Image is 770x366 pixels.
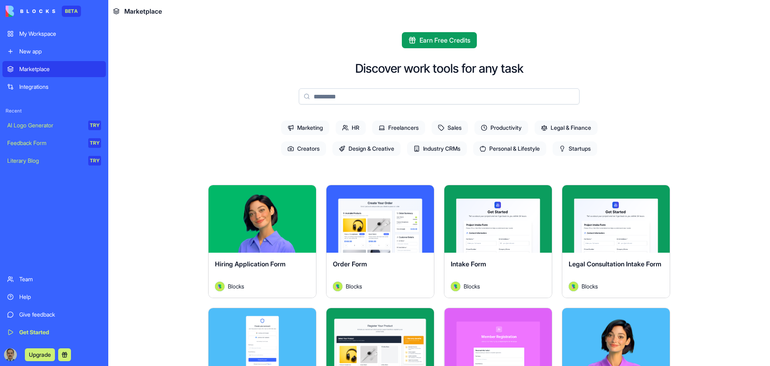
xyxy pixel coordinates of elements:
span: Marketplace [124,6,162,16]
img: Avatar [333,282,342,291]
a: Team [2,271,106,287]
a: My Workspace [2,26,106,42]
span: Order Form [333,260,367,268]
img: logo [6,6,55,17]
button: Earn Free Credits [402,32,477,48]
div: TRY [88,156,101,166]
div: TRY [88,138,101,148]
div: Feedback Form [7,139,83,147]
a: Marketplace [2,61,106,77]
div: Team [19,275,101,283]
span: Creators [281,141,326,156]
div: Marketplace [19,65,101,73]
span: Earn Free Credits [419,35,470,45]
span: Freelancers [372,121,425,135]
a: Get Started [2,324,106,340]
img: Avatar [569,282,578,291]
span: Marketing [281,121,329,135]
div: New app [19,47,101,55]
span: HR [336,121,366,135]
span: Intake Form [451,260,486,268]
div: AI Logo Generator [7,121,83,129]
div: Give feedback [19,311,101,319]
span: Startups [553,141,597,156]
a: Feedback FormTRY [2,135,106,151]
a: Literary BlogTRY [2,153,106,169]
a: AI Logo GeneratorTRY [2,117,106,133]
span: Productivity [474,121,528,135]
span: Design & Creative [332,141,401,156]
span: Legal & Finance [535,121,598,135]
span: Recent [2,108,106,114]
a: Legal Consultation Intake FormAvatarBlocks [562,185,670,298]
span: Sales [432,121,468,135]
span: Blocks [228,282,244,290]
a: Hiring Application FormAvatarBlocks [208,185,316,298]
a: Give feedback [2,307,106,323]
span: Blocks [346,282,362,290]
a: New app [2,43,106,59]
a: BETA [6,6,81,17]
span: Personal & Lifestyle [473,141,546,156]
h2: Discover work tools for any task [355,61,523,76]
span: Legal Consultation Intake Form [569,260,661,268]
img: Avatar [215,282,225,291]
a: Order FormAvatarBlocks [326,185,434,298]
div: My Workspace [19,30,101,38]
img: Avatar [451,282,460,291]
div: Get Started [19,328,101,336]
img: ACg8ocJstEVx5blCdnX7iWHAVdMll2db82m42Lu2_vTROfuRQyFZaD7gpA=s96-c [4,348,17,361]
div: TRY [88,121,101,130]
span: Industry CRMs [407,141,467,156]
a: Intake FormAvatarBlocks [444,185,552,298]
a: Upgrade [25,350,55,358]
span: Blocks [582,282,598,290]
a: Integrations [2,79,106,95]
div: Literary Blog [7,157,83,165]
a: Help [2,289,106,305]
button: Upgrade [25,348,55,361]
div: Integrations [19,83,101,91]
div: Help [19,293,101,301]
div: BETA [62,6,81,17]
span: Hiring Application Form [215,260,286,268]
span: Blocks [464,282,480,290]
